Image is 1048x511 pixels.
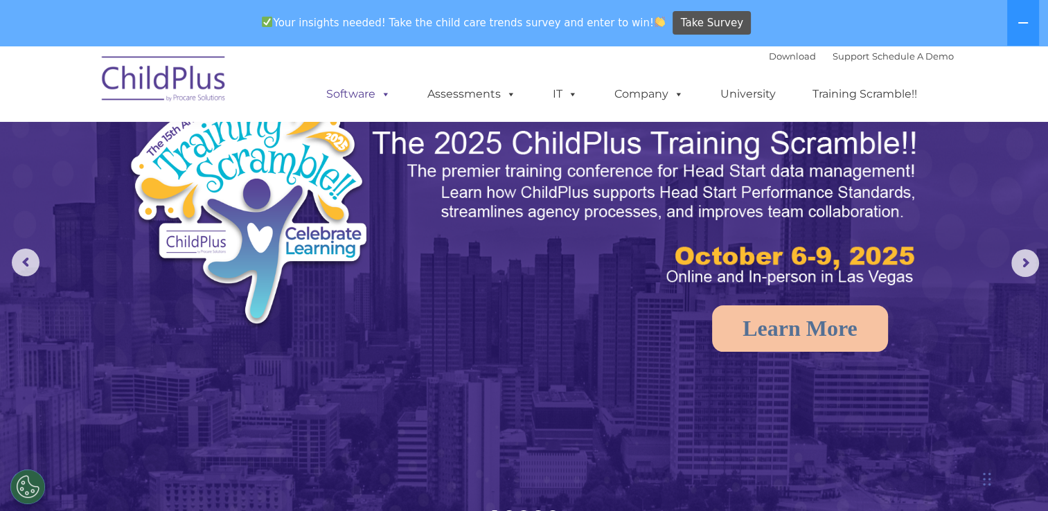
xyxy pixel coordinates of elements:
[681,11,743,35] span: Take Survey
[833,51,869,62] a: Support
[262,17,272,27] img: ✅
[707,80,790,108] a: University
[193,91,235,102] span: Last name
[712,305,888,352] a: Learn More
[769,51,816,62] a: Download
[983,458,991,500] div: Drag
[95,46,233,116] img: ChildPlus by Procare Solutions
[601,80,698,108] a: Company
[414,80,530,108] a: Assessments
[673,11,751,35] a: Take Survey
[799,80,931,108] a: Training Scramble!!
[10,469,45,504] button: Cookies Settings
[193,148,251,159] span: Phone number
[256,9,671,36] span: Your insights needed! Take the child care trends survey and enter to win!
[822,361,1048,511] iframe: Chat Widget
[769,51,954,62] font: |
[312,80,405,108] a: Software
[655,17,665,27] img: 👏
[872,51,954,62] a: Schedule A Demo
[539,80,592,108] a: IT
